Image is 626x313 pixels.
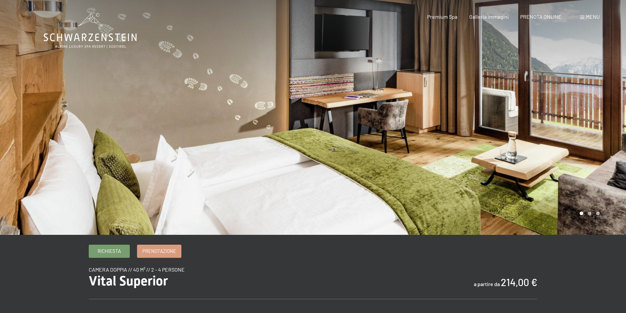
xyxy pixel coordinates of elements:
b: 214,00 € [501,276,537,288]
a: Galleria immagini [469,13,509,20]
span: Prenotazione [142,248,176,255]
a: Prenotazione [137,245,181,257]
span: Vital Superior [89,273,168,289]
span: Menu [586,13,600,20]
span: a partire da [474,281,500,287]
span: Richiesta [98,248,121,255]
a: PRENOTA ONLINE [520,13,562,20]
a: Premium Spa [427,13,457,20]
span: camera doppia // 40 m² // 2 - 4 persone [89,266,185,273]
a: Richiesta [89,245,129,257]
